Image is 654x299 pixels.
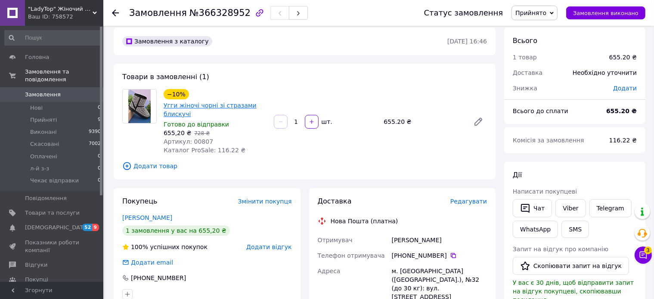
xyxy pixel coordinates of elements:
span: 9 [92,224,99,231]
span: Дії [513,171,522,179]
span: 0 [98,177,101,185]
span: Товари та послуги [25,209,80,217]
span: Покупці [25,276,48,284]
span: 116.22 ₴ [609,137,637,144]
div: Повернутися назад [112,9,119,17]
div: успішних покупок [122,243,208,251]
span: Виконані [30,128,57,136]
div: 655.20 ₴ [380,116,466,128]
span: Артикул: 00807 [164,138,213,145]
span: Додати [613,85,637,92]
div: шт. [319,117,333,126]
b: 655.20 ₴ [606,108,637,114]
span: Чекає відправки [30,177,79,185]
div: Нова Пошта (платна) [329,217,400,225]
a: Угги жіночі чорні зі стразами блискучі [164,102,257,117]
span: Всього [513,37,537,45]
span: Головна [25,53,49,61]
span: Змінити покупця [238,198,292,205]
img: Угги жіночі чорні зі стразами блискучі [128,89,151,123]
span: Додати товар [122,161,487,171]
div: 1 замовлення у вас на 655,20 ₴ [122,225,230,236]
span: 728 ₴ [194,130,210,136]
span: 9 [98,116,101,124]
div: Замовлення з каталогу [122,36,212,46]
span: 52 [82,224,92,231]
div: Ваш ID: 758572 [28,13,103,21]
span: Скасовані [30,140,59,148]
span: Замовлення та повідомлення [25,68,103,83]
button: Скопіювати запит на відгук [513,257,629,275]
span: Показники роботи компанії [25,239,80,254]
span: Комісія за замовлення [513,137,584,144]
span: Доставка [513,69,542,76]
span: Прийнято [515,9,546,16]
a: WhatsApp [513,221,558,238]
span: Оплачені [30,153,57,160]
button: Чат з покупцем3 [635,247,652,264]
a: [PERSON_NAME] [122,214,172,221]
span: 0 [98,165,101,173]
div: Статус замовлення [424,9,503,17]
button: Чат [513,199,552,217]
span: Готово до відправки [164,121,229,128]
span: Відгуки [25,261,47,269]
div: −10% [164,89,189,99]
time: [DATE] 16:46 [447,38,487,45]
span: 7002 [89,140,101,148]
div: [PHONE_NUMBER] [392,251,487,260]
span: 0 [98,104,101,112]
span: Адреса [318,268,341,274]
div: Необхідно уточнити [567,63,642,82]
a: Редагувати [470,113,487,130]
div: 655.20 ₴ [609,53,637,62]
span: Телефон отримувача [318,252,385,259]
span: Знижка [513,85,537,92]
div: Додати email [130,258,174,267]
input: Пошук [4,30,102,46]
span: 100% [131,244,148,250]
span: 9390 [89,128,101,136]
span: "LadyTop" Жіночий Одяг, Взуття [28,5,93,13]
span: Запит на відгук про компанію [513,246,608,253]
span: Повідомлення [25,194,67,202]
span: 0 [98,153,101,160]
button: Замовлення виконано [566,6,645,19]
span: Отримувач [318,237,353,244]
span: Замовлення [129,8,187,18]
span: 655,20 ₴ [164,129,191,136]
span: [DEMOGRAPHIC_DATA] [25,224,89,231]
button: SMS [561,221,589,238]
span: №366328952 [189,8,251,18]
span: 1 товар [513,54,537,61]
span: Замовлення виконано [573,10,639,16]
span: Покупець [122,197,158,205]
span: Замовлення [25,91,61,99]
span: Редагувати [450,198,487,205]
div: Додати email [121,258,174,267]
span: Прийняті [30,116,57,124]
span: Всього до сплати [513,108,568,114]
div: [PERSON_NAME] [390,232,489,248]
span: Додати відгук [246,244,291,250]
a: Telegram [589,199,632,217]
a: Viber [555,199,586,217]
div: [PHONE_NUMBER] [130,274,187,282]
span: Написати покупцеві [513,188,577,195]
span: л-й з-з [30,165,49,173]
span: Товари в замовленні (1) [122,73,209,81]
span: Доставка [318,197,352,205]
span: Нові [30,104,43,112]
span: Каталог ProSale: 116.22 ₴ [164,147,245,154]
span: 3 [644,246,652,254]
